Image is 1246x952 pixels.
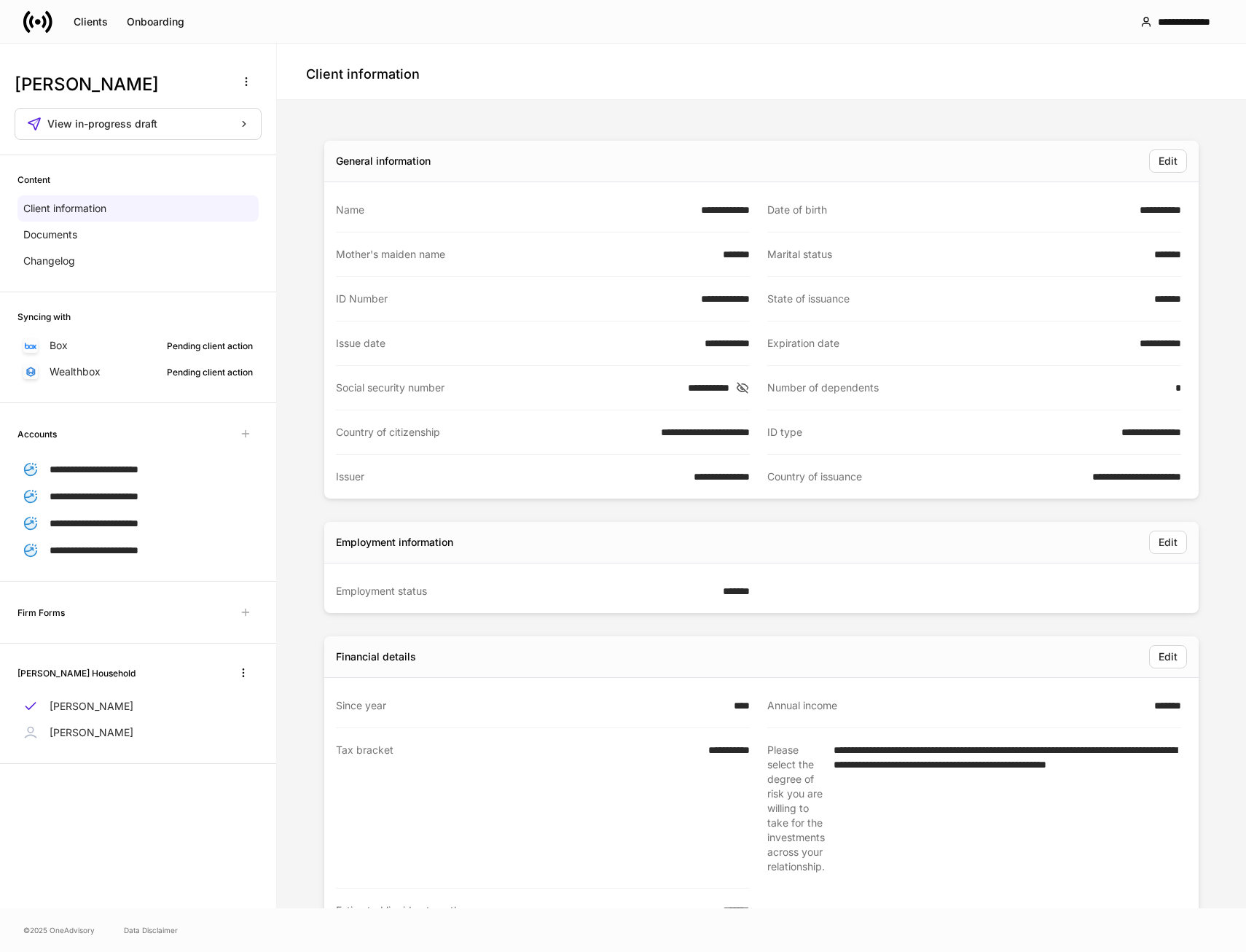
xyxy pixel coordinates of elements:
[336,649,416,664] div: Financial details
[232,599,259,625] span: Unavailable with outstanding requests for information
[17,693,259,719] a: [PERSON_NAME]
[17,359,259,385] a: WealthboxPending client action
[23,254,75,268] p: Changelog
[15,108,262,140] button: View in-progress draft
[1159,537,1178,547] div: Edit
[127,17,184,27] div: Onboarding
[336,381,679,395] div: Social security number
[17,666,136,680] h6: [PERSON_NAME] Household
[17,310,71,324] h6: Syncing with
[25,343,36,349] img: oYqM9ojoZLfzCHUefNbBcWHcyDPbQKagtYciMC8pFl3iZXy3dU33Uwy+706y+0q2uJ1ghNQf2OIHrSh50tUd9HaB5oMc62p0G...
[1159,652,1178,662] div: Edit
[336,336,696,351] div: Issue date
[47,119,157,129] span: View in-progress draft
[167,339,253,353] div: Pending client action
[23,227,77,242] p: Documents
[17,606,65,620] h6: Firm Forms
[17,719,259,746] a: [PERSON_NAME]
[767,381,1167,395] div: Number of dependents
[336,203,692,217] div: Name
[336,469,685,484] div: Issuer
[336,903,714,918] div: Estimated liquid net worth
[232,421,259,447] span: Unavailable with outstanding requests for information
[336,425,652,440] div: Country of citizenship
[336,535,453,550] div: Employment information
[767,469,1084,484] div: Country of issuance
[15,73,225,96] h3: [PERSON_NAME]
[17,248,259,274] a: Changelog
[17,427,57,441] h6: Accounts
[50,699,133,714] p: [PERSON_NAME]
[767,743,825,874] div: Please select the degree of risk you are willing to take for the investments across your relation...
[767,698,1145,713] div: Annual income
[23,201,106,216] p: Client information
[17,222,259,248] a: Documents
[767,247,1145,262] div: Marital status
[336,743,700,873] div: Tax bracket
[767,203,1131,217] div: Date of birth
[336,584,714,598] div: Employment status
[336,698,725,713] div: Since year
[167,365,253,379] div: Pending client action
[17,195,259,222] a: Client information
[117,10,194,34] button: Onboarding
[17,173,50,187] h6: Content
[1149,645,1187,668] button: Edit
[17,332,259,359] a: BoxPending client action
[767,292,1145,306] div: State of issuance
[767,336,1131,351] div: Expiration date
[64,10,117,34] button: Clients
[1149,531,1187,554] button: Edit
[1149,149,1187,173] button: Edit
[306,66,420,83] h4: Client information
[50,338,68,353] p: Box
[336,247,714,262] div: Mother's maiden name
[50,725,133,740] p: [PERSON_NAME]
[50,364,101,379] p: Wealthbox
[124,924,178,936] a: Data Disclaimer
[336,292,692,306] div: ID Number
[1159,156,1178,166] div: Edit
[336,154,431,168] div: General information
[767,425,1113,440] div: ID type
[23,924,95,936] span: © 2025 OneAdvisory
[74,17,108,27] div: Clients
